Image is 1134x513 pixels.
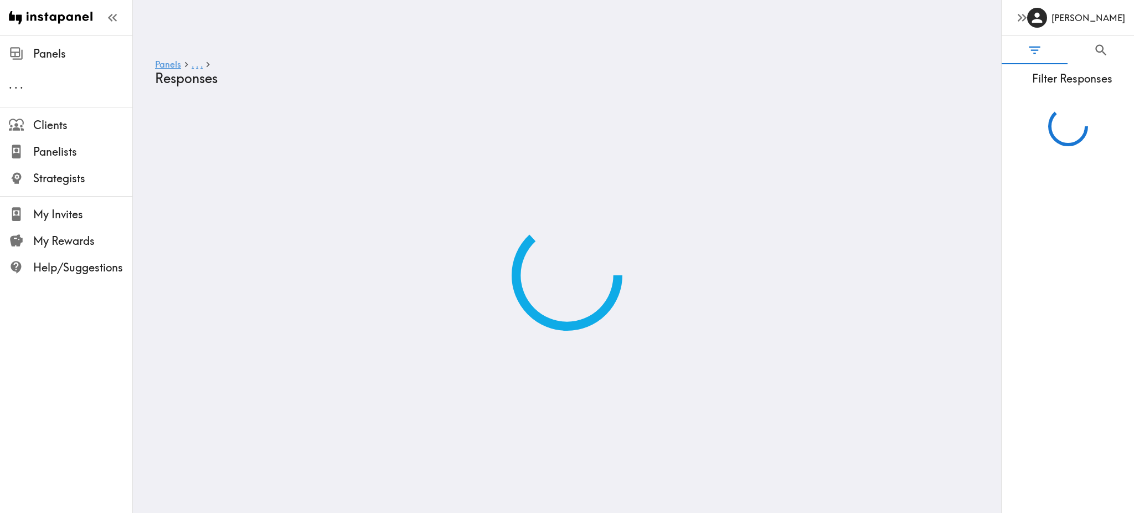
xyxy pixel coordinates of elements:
[14,78,18,91] span: .
[33,233,132,249] span: My Rewards
[20,78,23,91] span: .
[33,171,132,186] span: Strategists
[1002,36,1068,64] button: Filter Responses
[33,144,132,160] span: Panelists
[33,117,132,133] span: Clients
[1011,71,1134,86] span: Filter Responses
[33,207,132,222] span: My Invites
[33,46,132,61] span: Panels
[200,59,203,70] span: .
[1094,43,1109,58] span: Search
[196,59,198,70] span: .
[1051,12,1125,24] h6: [PERSON_NAME]
[192,59,194,70] span: .
[192,60,203,70] a: ...
[33,260,132,275] span: Help/Suggestions
[9,78,12,91] span: .
[155,70,970,86] h4: Responses
[155,60,181,70] a: Panels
